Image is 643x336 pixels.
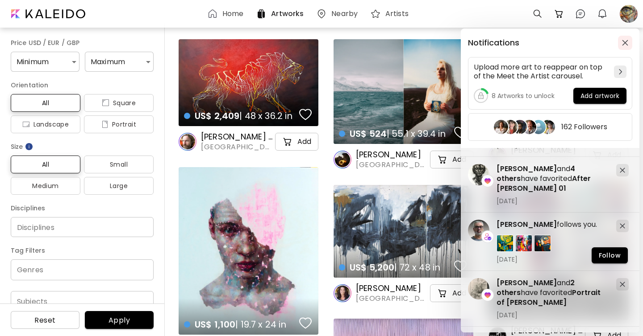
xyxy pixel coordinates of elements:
[474,63,610,81] h5: Upload more art to reappear on top of the Meet the Artist carousel.
[619,69,622,74] img: chevron
[497,173,591,193] span: After [PERSON_NAME] 01
[497,287,521,298] span: others
[497,311,609,319] span: [DATE]
[570,278,575,288] span: 2
[599,251,621,260] span: Follow
[497,141,609,149] span: [DATE]
[561,123,607,131] h5: 162 Followers
[580,91,619,101] span: Add artwork
[497,220,609,229] h5: follows you.
[592,247,628,263] button: Follow
[497,278,557,288] span: [PERSON_NAME]
[497,287,601,307] span: Portrait of [PERSON_NAME]
[497,164,557,174] span: [PERSON_NAME]
[622,40,628,46] img: closeButton
[497,278,609,307] h5: and have favorited
[497,197,609,205] span: [DATE]
[492,91,555,100] h5: 8 Artworks to unlock
[468,38,519,47] h5: Notifications
[497,164,609,193] h5: and have favorited
[570,164,575,174] span: 4
[618,36,632,50] button: closeButton
[497,173,521,184] span: others
[497,255,609,263] span: [DATE]
[497,219,557,229] span: [PERSON_NAME]
[573,88,626,104] button: Add artwork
